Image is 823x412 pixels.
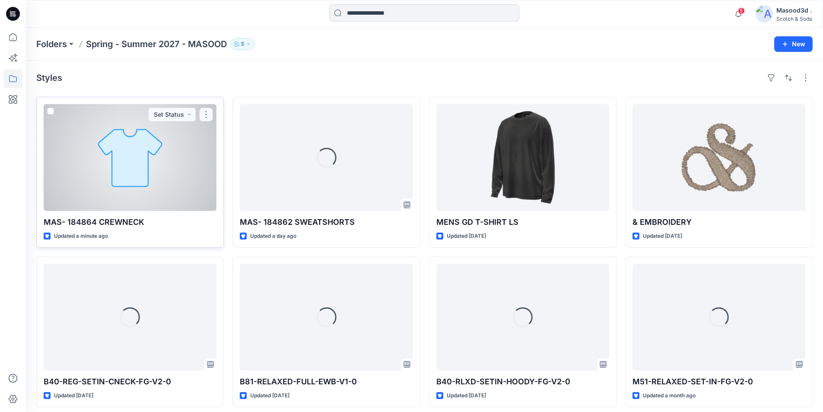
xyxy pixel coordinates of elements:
[250,391,289,400] p: Updated [DATE]
[250,232,296,241] p: Updated a day ago
[241,39,244,49] p: 5
[738,7,745,14] span: 5
[44,104,216,211] a: MAS- 184864 CREWNECK
[643,232,682,241] p: Updated [DATE]
[436,104,609,211] a: MENS GD T-SHIRT LS
[632,216,805,228] p: & EMBROIDERY
[240,216,413,228] p: MAS- 184862 SWEATSHORTS
[776,16,812,22] div: Scotch & Soda
[447,232,486,241] p: Updated [DATE]
[54,232,108,241] p: Updated a minute ago
[44,216,216,228] p: MAS- 184864 CREWNECK
[230,38,255,50] button: 5
[36,38,67,50] a: Folders
[632,104,805,211] a: & EMBROIDERY
[436,216,609,228] p: MENS GD T-SHIRT LS
[774,36,813,52] button: New
[643,391,696,400] p: Updated a month ago
[240,376,413,388] p: B81-RELAXED-FULL-EWB-V1-0
[776,5,812,16] div: Masood3d .
[632,376,805,388] p: M51-RELAXED-SET-IN-FG-V2-0
[86,38,227,50] p: Spring - Summer 2027 - MASOOD
[756,5,773,22] img: avatar
[54,391,93,400] p: Updated [DATE]
[447,391,486,400] p: Updated [DATE]
[436,376,609,388] p: B40-RLXD-SETIN-HOODY-FG-V2-0
[36,73,62,83] h4: Styles
[44,376,216,388] p: B40-REG-SETIN-CNECK-FG-V2-0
